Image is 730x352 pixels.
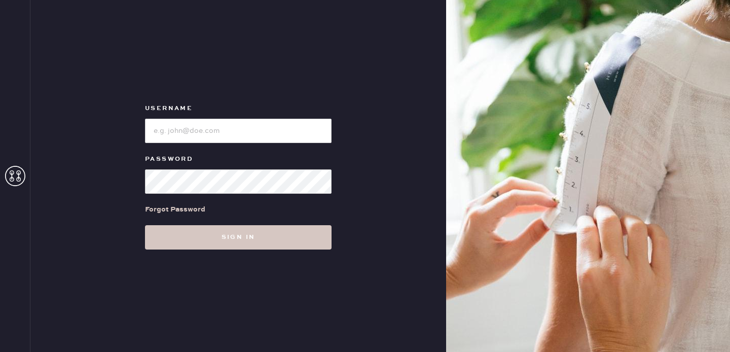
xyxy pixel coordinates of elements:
[145,119,332,143] input: e.g. john@doe.com
[145,225,332,250] button: Sign in
[145,153,332,165] label: Password
[145,204,205,215] div: Forgot Password
[145,194,205,225] a: Forgot Password
[145,102,332,115] label: Username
